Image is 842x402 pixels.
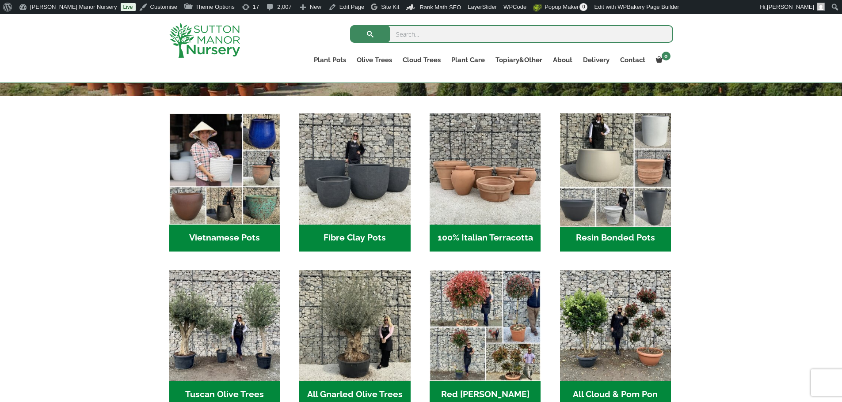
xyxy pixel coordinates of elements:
[351,54,397,66] a: Olive Trees
[169,225,280,252] h2: Vietnamese Pots
[169,23,240,58] img: logo
[350,25,673,43] input: Search...
[560,270,671,381] img: Home - A124EB98 0980 45A7 B835 C04B779F7765
[578,54,615,66] a: Delivery
[299,113,410,224] img: Home - 8194B7A3 2818 4562 B9DD 4EBD5DC21C71 1 105 c 1
[560,225,671,252] h2: Resin Bonded Pots
[381,4,399,10] span: Site Kit
[299,270,410,381] img: Home - 5833C5B7 31D0 4C3A 8E42 DB494A1738DB
[446,54,490,66] a: Plant Care
[169,113,280,224] img: Home - 6E921A5B 9E2F 4B13 AB99 4EF601C89C59 1 105 c
[557,111,674,227] img: Home - 67232D1B A461 444F B0F6 BDEDC2C7E10B 1 105 c
[548,54,578,66] a: About
[169,270,280,381] img: Home - 7716AD77 15EA 4607 B135 B37375859F10
[430,270,541,381] img: Home - F5A23A45 75B5 4929 8FB2 454246946332
[662,52,671,60] span: 0
[299,225,410,252] h2: Fibre Clay Pots
[430,225,541,252] h2: 100% Italian Terracotta
[419,4,461,11] span: Rank Math SEO
[121,3,136,11] a: Live
[430,113,541,224] img: Home - 1B137C32 8D99 4B1A AA2F 25D5E514E47D 1 105 c
[299,113,410,252] a: Visit product category Fibre Clay Pots
[490,54,548,66] a: Topiary&Other
[430,113,541,252] a: Visit product category 100% Italian Terracotta
[169,113,280,252] a: Visit product category Vietnamese Pots
[767,4,814,10] span: [PERSON_NAME]
[651,54,673,66] a: 0
[615,54,651,66] a: Contact
[560,113,671,252] a: Visit product category Resin Bonded Pots
[579,3,587,11] span: 0
[309,54,351,66] a: Plant Pots
[397,54,446,66] a: Cloud Trees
